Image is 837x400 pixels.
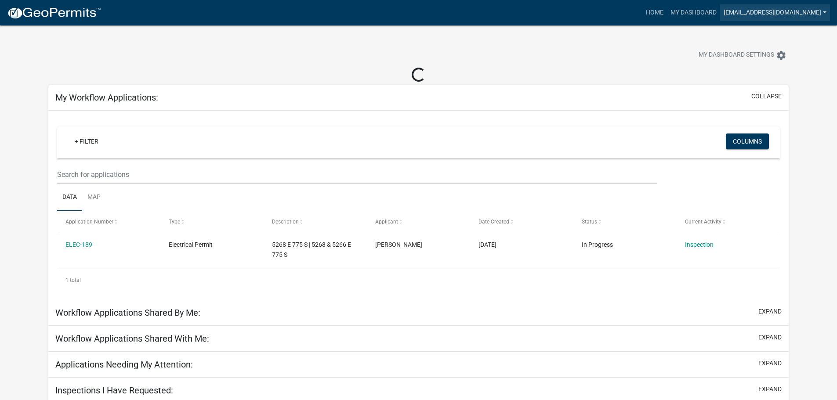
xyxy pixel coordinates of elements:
i: settings [776,50,786,61]
div: collapse [48,111,789,299]
span: Applicant [375,219,398,225]
a: ELEC-189 [65,241,92,248]
span: In Progress [582,241,613,248]
input: Search for applications [57,166,657,184]
span: 5268 E 775 S | 5268 & 5266 E 775 S [272,241,351,258]
h5: Inspections I Have Requested: [55,385,173,396]
span: Marcus Wray [375,241,422,248]
button: Columns [726,133,769,149]
a: Data [57,184,82,212]
datatable-header-cell: Application Number [57,211,160,232]
datatable-header-cell: Description [264,211,367,232]
span: Description [272,219,299,225]
h5: My Workflow Applications: [55,92,158,103]
button: collapse [751,92,782,101]
span: Type [169,219,180,225]
span: Status [582,219,597,225]
span: Electrical Permit [169,241,213,248]
div: 1 total [57,269,780,291]
datatable-header-cell: Applicant [367,211,470,232]
span: Current Activity [685,219,721,225]
datatable-header-cell: Status [573,211,676,232]
button: expand [758,359,782,368]
datatable-header-cell: Date Created [470,211,573,232]
button: expand [758,333,782,342]
a: Home [642,4,667,21]
h5: Workflow Applications Shared By Me: [55,307,200,318]
h5: Workflow Applications Shared With Me: [55,333,209,344]
a: Map [82,184,106,212]
datatable-header-cell: Type [160,211,264,232]
button: expand [758,307,782,316]
a: My Dashboard [667,4,720,21]
span: Application Number [65,219,113,225]
span: My Dashboard Settings [699,50,774,61]
a: Inspection [685,241,714,248]
datatable-header-cell: Current Activity [676,211,779,232]
button: My Dashboard Settingssettings [692,47,794,64]
a: [EMAIL_ADDRESS][DOMAIN_NAME] [720,4,830,21]
button: expand [758,385,782,394]
span: Date Created [478,219,509,225]
a: + Filter [68,133,105,149]
span: 09/18/2025 [478,241,496,248]
h5: Applications Needing My Attention: [55,359,193,370]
